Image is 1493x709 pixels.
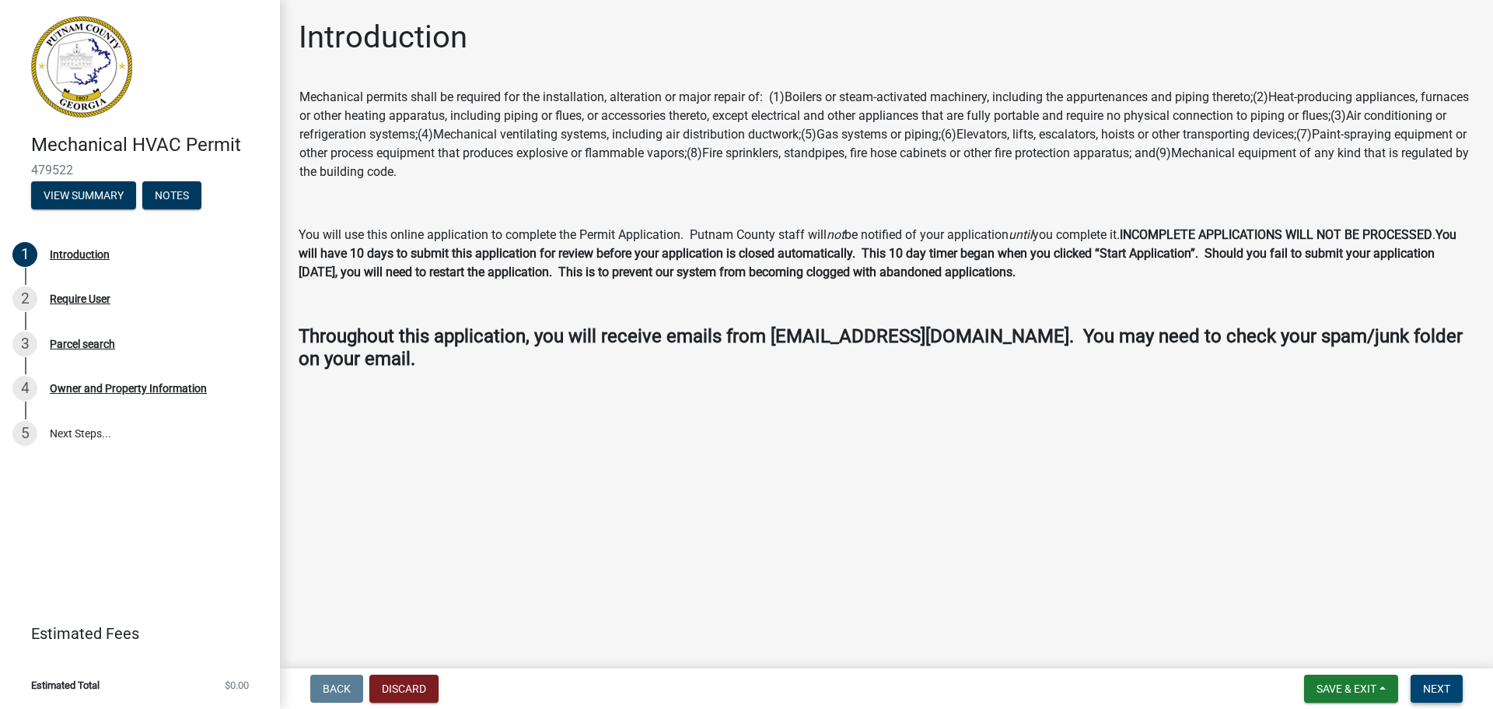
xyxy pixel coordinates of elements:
button: View Summary [31,181,136,209]
span: Back [323,683,351,695]
strong: Throughout this application, you will receive emails from [EMAIL_ADDRESS][DOMAIN_NAME]. You may n... [299,325,1463,370]
span: Estimated Total [31,680,100,690]
i: not [827,227,844,242]
wm-modal-confirm: Notes [142,190,201,202]
button: Notes [142,181,201,209]
div: 1 [12,242,37,267]
h1: Introduction [299,19,467,56]
div: 4 [12,376,37,401]
div: Introduction [50,249,110,260]
div: Parcel search [50,339,115,349]
div: 2 [12,286,37,311]
div: Owner and Property Information [50,383,207,394]
div: 5 [12,421,37,446]
div: Require User [50,293,110,304]
img: Putnam County, Georgia [31,16,132,118]
div: 3 [12,332,37,356]
span: Save & Exit [1316,683,1376,695]
span: Next [1423,683,1450,695]
span: $0.00 [225,680,249,690]
button: Back [310,675,363,703]
h4: Mechanical HVAC Permit [31,134,267,156]
strong: INCOMPLETE APPLICATIONS WILL NOT BE PROCESSED [1120,227,1432,242]
button: Next [1411,675,1463,703]
wm-modal-confirm: Summary [31,190,136,202]
a: Estimated Fees [12,618,255,649]
button: Save & Exit [1304,675,1398,703]
td: Mechanical permits shall be required for the installation, alteration or major repair of: (1)Boil... [299,87,1474,182]
span: 479522 [31,163,249,177]
button: Discard [369,675,439,703]
strong: You will have 10 days to submit this application for review before your application is closed aut... [299,227,1456,279]
i: until [1009,227,1033,242]
p: You will use this online application to complete the Permit Application. Putnam County staff will... [299,226,1474,282]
